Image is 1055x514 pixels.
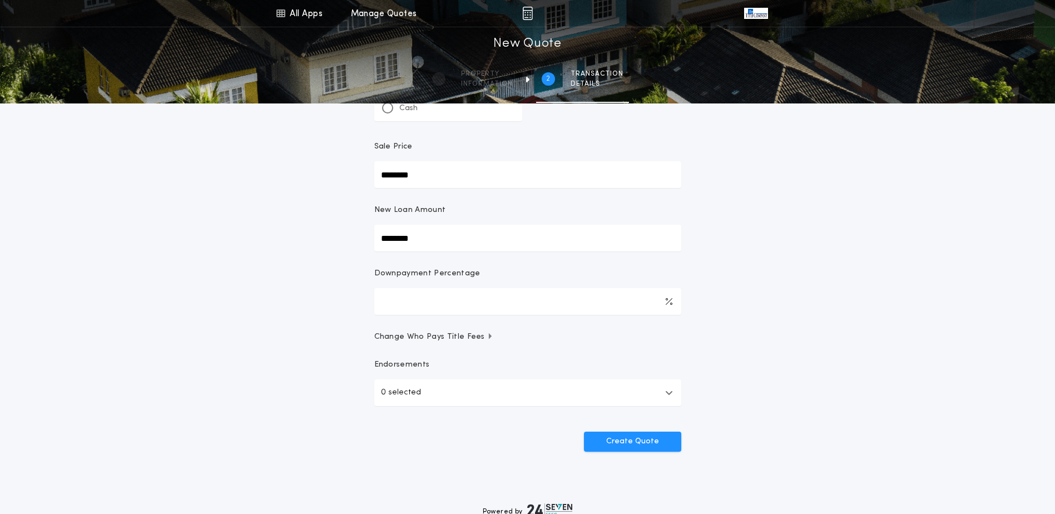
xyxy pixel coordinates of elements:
[374,332,494,343] span: Change Who Pays Title Fees
[374,141,413,152] p: Sale Price
[461,80,513,88] span: information
[571,80,623,88] span: details
[522,7,533,20] img: img
[374,332,681,343] button: Change Who Pays Title Fees
[584,432,681,452] button: Create Quote
[374,161,681,188] input: Sale Price
[744,8,767,19] img: vs-icon
[381,386,421,399] p: 0 selected
[461,70,513,78] span: Property
[399,103,418,114] p: Cash
[374,268,481,279] p: Downpayment Percentage
[546,75,550,83] h2: 2
[374,225,681,251] input: New Loan Amount
[374,359,681,370] p: Endorsements
[374,205,446,216] p: New Loan Amount
[374,379,681,406] button: 0 selected
[493,35,561,53] h1: New Quote
[374,288,681,315] input: Downpayment Percentage
[571,70,623,78] span: Transaction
